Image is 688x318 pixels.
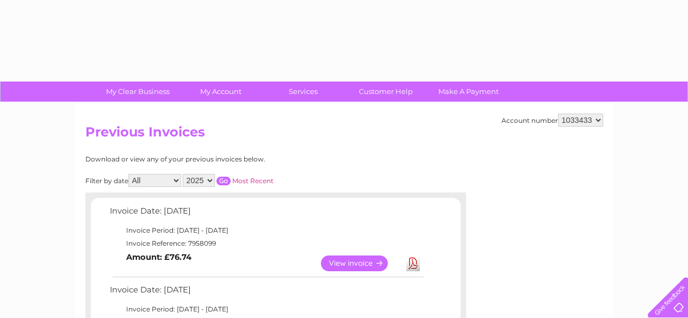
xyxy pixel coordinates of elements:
[424,82,513,102] a: Make A Payment
[341,82,431,102] a: Customer Help
[406,255,420,271] a: Download
[107,237,425,250] td: Invoice Reference: 7958099
[85,174,371,187] div: Filter by date
[107,283,425,303] td: Invoice Date: [DATE]
[107,224,425,237] td: Invoice Period: [DATE] - [DATE]
[321,255,401,271] a: View
[85,155,371,163] div: Download or view any of your previous invoices below.
[107,204,425,224] td: Invoice Date: [DATE]
[85,124,603,145] h2: Previous Invoices
[107,303,425,316] td: Invoice Period: [DATE] - [DATE]
[126,252,191,262] b: Amount: £76.74
[176,82,265,102] a: My Account
[93,82,183,102] a: My Clear Business
[232,177,274,185] a: Most Recent
[501,114,603,127] div: Account number
[258,82,348,102] a: Services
